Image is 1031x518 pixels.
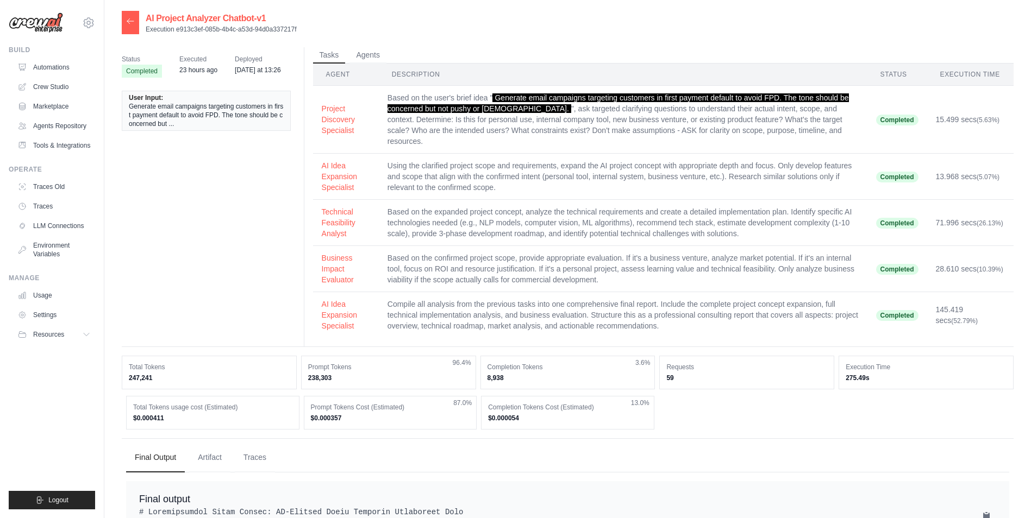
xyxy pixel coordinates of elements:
[13,78,95,96] a: Crew Studio
[9,491,95,509] button: Logout
[867,64,927,86] th: Status
[129,374,290,382] dd: 247,241
[388,93,849,113] span: Generate email campaigns targeting customers in first payment default to avoid FPD. The tone shou...
[9,165,95,174] div: Operate
[311,414,470,422] dd: $0.000357
[9,274,95,282] div: Manage
[126,443,185,472] button: Final Output
[927,64,1014,86] th: Execution Time
[322,160,370,193] button: AI Idea Expansion Specialist
[13,326,95,343] button: Resources
[453,358,471,367] span: 96.4%
[9,46,95,54] div: Build
[876,218,918,229] span: Completed
[313,47,346,64] button: Tasks
[13,178,95,195] a: Traces Old
[951,317,978,325] span: (52.79%)
[13,217,95,235] a: LLM Connections
[313,64,379,86] th: Agent
[488,414,647,422] dd: $0.000054
[927,200,1014,246] td: 71.996 secs
[379,64,867,86] th: Description
[977,116,999,124] span: (5.63%)
[122,65,162,78] span: Completed
[179,54,217,65] span: Executed
[666,363,827,371] dt: Requests
[379,86,867,154] td: Based on the user's brief idea " ", ask targeted clarifying questions to understand their actual ...
[235,54,281,65] span: Deployed
[13,306,95,324] a: Settings
[876,172,918,182] span: Completed
[308,363,469,371] dt: Prompt Tokens
[322,103,370,136] button: Project Discovery Specialist
[488,374,648,382] dd: 8,938
[488,403,647,412] dt: Completion Tokens Cost (Estimated)
[635,358,650,367] span: 3.6%
[13,237,95,263] a: Environment Variables
[322,299,370,331] button: AI Idea Expansion Specialist
[146,12,297,25] h2: AI Project Analyzer Chatbot-v1
[48,496,68,504] span: Logout
[322,252,370,285] button: Business Impact Evaluator
[927,154,1014,200] td: 13.968 secs
[379,154,867,200] td: Using the clarified project scope and requirements, expand the AI project concept with appropriat...
[846,363,1007,371] dt: Execution Time
[977,266,1003,273] span: (10.39%)
[122,54,162,65] span: Status
[235,66,281,74] time: September 25, 2025 at 13:26 EDT
[631,399,649,407] span: 13.0%
[139,494,190,504] span: Final output
[9,12,63,33] img: Logo
[488,363,648,371] dt: Completion Tokens
[666,374,827,382] dd: 59
[13,98,95,115] a: Marketplace
[379,200,867,246] td: Based on the expanded project concept, analyze the technical requirements and create a detailed i...
[977,219,1003,227] span: (26.13%)
[133,403,292,412] dt: Total Tokens usage cost (Estimated)
[13,137,95,154] a: Tools & Integrations
[311,403,470,412] dt: Prompt Tokens Cost (Estimated)
[179,66,217,74] time: September 25, 2025 at 14:52 EDT
[13,59,95,76] a: Automations
[13,117,95,135] a: Agents Repository
[846,374,1007,382] dd: 275.49s
[189,443,230,472] button: Artifact
[927,86,1014,154] td: 15.499 secs
[927,292,1014,338] td: 145.419 secs
[133,414,292,422] dd: $0.000411
[349,47,386,64] button: Agents
[13,198,95,215] a: Traces
[322,206,370,239] button: Technical Feasibility Analyst
[235,443,275,472] button: Traces
[876,310,918,321] span: Completed
[453,399,472,407] span: 87.0%
[129,363,290,371] dt: Total Tokens
[33,330,64,339] span: Resources
[876,115,918,125] span: Completed
[977,173,999,181] span: (5.07%)
[379,292,867,338] td: Compile all analysis from the previous tasks into one comprehensive final report. Include the com...
[927,246,1014,292] td: 28.610 secs
[308,374,469,382] dd: 238,303
[146,25,297,34] p: Execution e913c3ef-085b-4b4c-a53d-94d0a337217f
[876,264,918,275] span: Completed
[379,246,867,292] td: Based on the confirmed project scope, provide appropriate evaluation. If it's a business venture,...
[13,287,95,304] a: Usage
[129,93,163,102] span: User Input:
[129,102,284,128] span: Generate email campaigns targeting customers in first payment default to avoid FPD. The tone shou...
